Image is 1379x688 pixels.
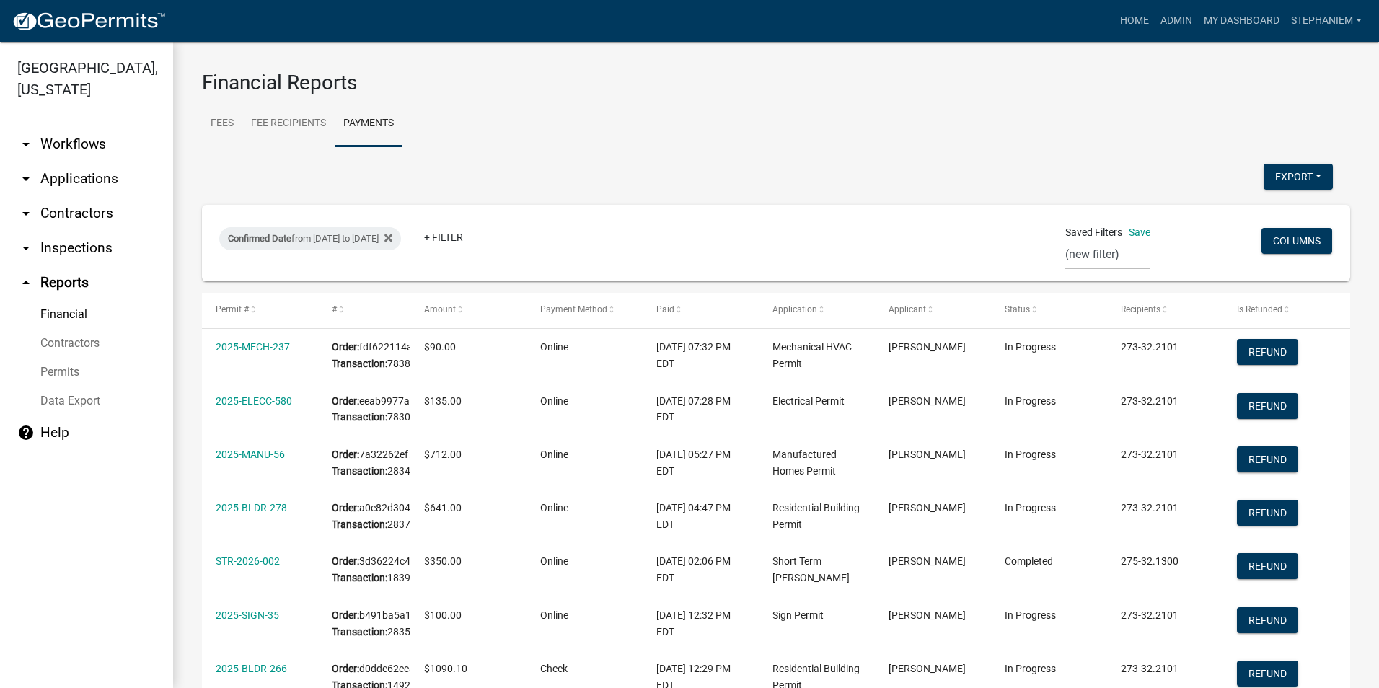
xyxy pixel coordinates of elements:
b: Transaction: [332,411,387,423]
i: arrow_drop_down [17,136,35,153]
button: Refund [1237,607,1298,633]
a: 2025-MECH-237 [216,341,290,353]
b: Order: [332,502,359,513]
span: Applicant [889,304,926,314]
wm-modal-confirm: Refund Payment [1237,508,1298,519]
datatable-header-cell: Recipients [1107,293,1223,327]
wm-modal-confirm: Refund Payment [1237,454,1298,466]
span: Residential Building Permit [772,502,860,530]
span: Paul McCarty [889,609,966,621]
button: Refund [1237,553,1298,579]
button: Columns [1261,228,1332,254]
span: # [332,304,337,314]
wm-modal-confirm: Refund Payment [1237,669,1298,680]
a: 2025-ELECC-580 [216,395,292,407]
button: Refund [1237,661,1298,687]
span: scott clack [889,663,966,674]
span: Kim S Thrift [889,555,966,567]
div: b491ba5a144643ee919b88ad08056254 283592745158 [332,607,397,640]
span: Angelo Gary [889,341,966,353]
span: Is Refunded [1237,304,1282,314]
button: Refund [1237,339,1298,365]
b: Order: [332,341,359,353]
span: 275-32.1300 [1121,555,1178,567]
a: + Filter [413,224,475,250]
a: StephanieM [1285,7,1367,35]
datatable-header-cell: Application [759,293,875,327]
a: My Dashboard [1198,7,1285,35]
div: [DATE] 04:47 PM EDT [656,500,745,533]
span: Online [540,609,568,621]
a: Fees [202,101,242,147]
div: a0e82d304aa14a8e9c09fd5740280980 283736060423 [332,500,397,533]
span: In Progress [1005,663,1056,674]
h3: Financial Reports [202,71,1350,95]
i: help [17,424,35,441]
datatable-header-cell: Payment Method [527,293,643,327]
a: 2025-BLDR-266 [216,663,287,674]
a: Fee Recipients [242,101,335,147]
span: Manufactured Homes Permit [772,449,837,477]
button: Refund [1237,500,1298,526]
span: Gregory Powell [889,395,966,407]
span: Status [1005,304,1030,314]
span: 273-32.2101 [1121,663,1178,674]
a: STR-2026-002 [216,555,280,567]
datatable-header-cell: Permit # [202,293,318,327]
span: 273-32.2101 [1121,609,1178,621]
div: [DATE] 02:06 PM EDT [656,553,745,586]
span: $641.00 [424,502,462,513]
b: Order: [332,395,359,407]
div: fdf622114adb4d5cb6624f67d950e8ec 783872070372 [332,339,397,372]
datatable-header-cell: Is Refunded [1223,293,1339,327]
span: In Progress [1005,341,1056,353]
span: $350.00 [424,555,462,567]
div: [DATE] 12:32 PM EDT [656,607,745,640]
a: Payments [335,101,402,147]
b: Order: [332,449,359,460]
wm-modal-confirm: Refund Payment [1237,348,1298,359]
a: 2025-MANU-56 [216,449,285,460]
b: Transaction: [332,519,387,530]
span: Application [772,304,817,314]
span: In Progress [1005,449,1056,460]
span: 273-32.2101 [1121,502,1178,513]
wm-modal-confirm: Refund Payment [1237,615,1298,627]
button: Export [1264,164,1333,190]
button: Refund [1237,393,1298,419]
span: Permit # [216,304,249,314]
b: Order: [332,609,359,621]
span: David Fotch [889,449,966,460]
datatable-header-cell: Applicant [875,293,991,327]
button: Refund [1237,446,1298,472]
div: eeab9977a923496d821efecee1879f27 783011070104 [332,393,397,426]
div: [DATE] 07:32 PM EDT [656,339,745,372]
span: Online [540,555,568,567]
span: Online [540,395,568,407]
wm-modal-confirm: Refund Payment [1237,401,1298,413]
span: $1090.10 [424,663,467,674]
b: Order: [332,555,359,567]
datatable-header-cell: Paid [643,293,759,327]
span: Saved Filters [1065,225,1122,240]
span: Online [540,341,568,353]
span: $135.00 [424,395,462,407]
a: Admin [1155,7,1198,35]
b: Order: [332,663,359,674]
span: Short Term Rental Registration [772,555,850,583]
wm-modal-confirm: Refund Payment [1237,562,1298,573]
a: 2025-SIGN-35 [216,609,279,621]
i: arrow_drop_down [17,205,35,222]
span: Amount [424,304,456,314]
b: Transaction: [332,572,387,583]
span: Electrical Permit [772,395,845,407]
div: 3d36224c4b274c4faa36e4bb3d55d9f7 183910175 [332,553,397,586]
i: arrow_drop_down [17,170,35,188]
span: $90.00 [424,341,456,353]
span: Recipients [1121,304,1160,314]
div: [DATE] 07:28 PM EDT [656,393,745,426]
span: 273-32.2101 [1121,449,1178,460]
b: Transaction: [332,465,387,477]
span: 273-32.2101 [1121,341,1178,353]
i: arrow_drop_down [17,239,35,257]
